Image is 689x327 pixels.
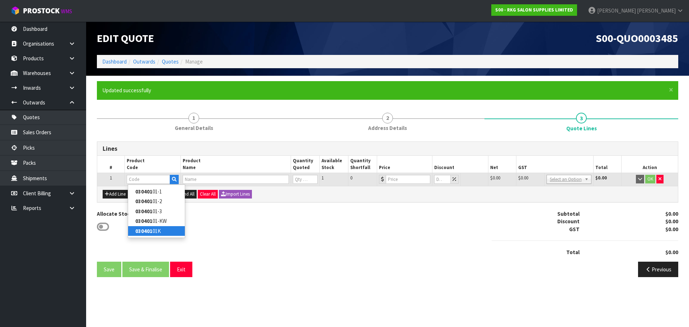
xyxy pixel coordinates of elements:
th: Available Stock [320,156,348,173]
th: Quantity Quoted [291,156,319,173]
span: Manage [185,58,203,65]
th: Net [488,156,516,173]
span: 1 [110,175,112,181]
input: Price [386,175,430,184]
span: 1 [322,175,324,181]
span: [PERSON_NAME] [597,7,636,14]
span: 1 [188,113,199,123]
button: Add Line [103,190,128,198]
a: 03040101-KW [128,216,185,226]
strong: $0.00 [665,210,678,217]
strong: GST [569,226,580,233]
span: × [669,85,673,95]
strong: 030401 [135,218,153,224]
strong: $0.00 [665,249,678,256]
span: 2 [382,113,393,123]
span: 3 [576,113,587,123]
th: Total [593,156,622,173]
strong: 030401 [135,208,153,215]
span: S00-QUO0003485 [596,31,678,45]
strong: 030401 [135,188,153,195]
th: Quantity Shortfall [348,156,377,173]
a: Outwards [133,58,155,65]
button: Previous [638,262,678,277]
span: $0.00 [490,175,500,181]
strong: $0.00 [665,226,678,233]
strong: Discount [557,218,580,225]
input: Qty Quoted [293,175,318,184]
strong: 030401 [135,198,153,205]
button: Exit [170,262,192,277]
a: 03040101K [128,226,185,236]
h3: Lines [103,145,672,152]
strong: Total [566,249,580,256]
input: Discount % [434,175,451,184]
button: Save [97,262,121,277]
th: Product Code [125,156,181,173]
img: cube-alt.png [11,6,20,15]
strong: Subtotal [557,210,580,217]
strong: $0.00 [595,175,607,181]
span: Updated successfully [102,87,151,94]
button: Import Lines [219,190,252,198]
span: 0 [350,175,352,181]
th: Price [377,156,432,173]
a: 03040101-3 [128,206,185,216]
span: $0.00 [518,175,528,181]
a: S00 - RKG SALON SUPPLIES LIMITED [491,4,577,16]
button: OK [645,175,655,183]
a: 03040101-2 [128,196,185,206]
th: GST [516,156,593,173]
span: Select an Option [550,175,582,184]
button: Save & Finalise [122,262,169,277]
strong: 030401 [135,228,153,234]
button: Clear All [198,190,218,198]
th: Discount [432,156,488,173]
input: Code [127,175,170,184]
label: Allocate Stock [97,210,133,218]
span: Quote Lines [97,136,678,282]
a: Quotes [162,58,179,65]
strong: $0.00 [665,218,678,225]
input: Name [183,175,289,184]
th: Product Name [181,156,291,173]
small: WMS [61,8,72,15]
th: # [97,156,125,173]
span: Quote Lines [566,125,597,132]
span: General Details [175,124,213,132]
span: Address Details [368,124,407,132]
span: Edit Quote [97,31,154,45]
span: [PERSON_NAME] [637,7,676,14]
a: 03040101-1 [128,187,185,196]
a: Dashboard [102,58,127,65]
strong: S00 - RKG SALON SUPPLIES LIMITED [495,7,573,13]
th: Action [622,156,678,173]
span: ProStock [23,6,60,15]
